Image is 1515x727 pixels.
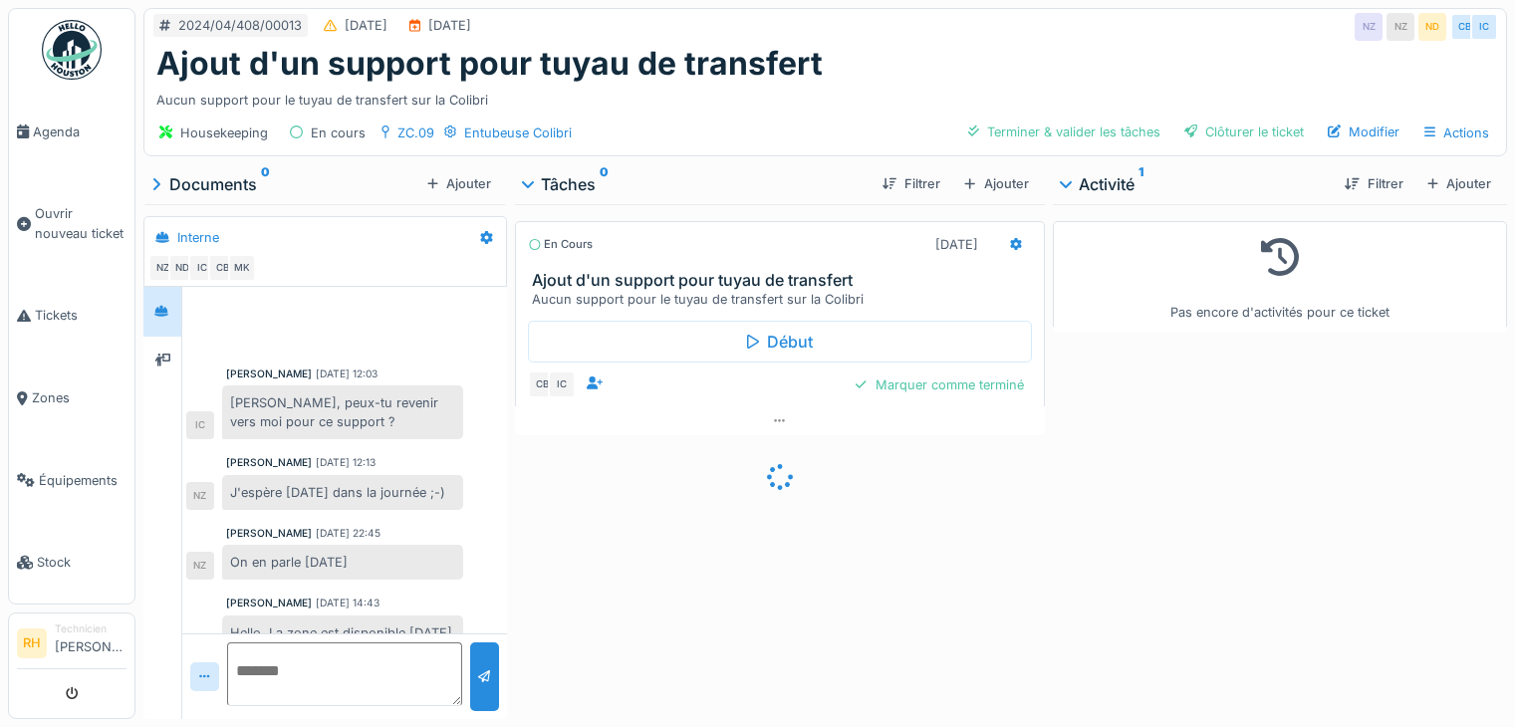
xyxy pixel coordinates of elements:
div: IC [188,254,216,282]
div: Marquer comme terminé [848,371,1031,398]
div: Aucun support pour le tuyau de transfert sur la Colibri [156,83,1494,110]
div: Activité [1061,172,1330,196]
a: Équipements [9,439,134,522]
h3: Ajout d'un support pour tuyau de transfert [532,271,1036,290]
div: NZ [148,254,176,282]
div: IC [186,411,214,439]
div: Documents [151,172,419,196]
span: Tickets [35,306,126,325]
span: Équipements [39,471,126,490]
a: Tickets [9,275,134,358]
div: Tâches [523,172,867,196]
div: Début [528,321,1032,363]
div: MK [228,254,256,282]
div: [PERSON_NAME] [226,596,312,610]
img: Badge_color-CXgf-gQk.svg [42,20,102,80]
div: [DATE] [935,235,978,254]
a: Ouvrir nouveau ticket [9,173,134,275]
div: CB [1450,13,1478,41]
div: Filtrer [875,170,948,197]
div: Ajouter [419,170,499,197]
h1: Ajout d'un support pour tuyau de transfert [156,45,823,83]
div: [DATE] [345,16,387,35]
div: [DATE] [428,16,471,35]
div: En cours [311,123,366,142]
div: Ajouter [1419,170,1499,197]
div: NZ [186,482,214,510]
div: [DATE] 12:13 [316,455,376,470]
div: Terminer & valider les tâches [960,119,1168,145]
div: NZ [1355,13,1383,41]
div: Housekeeping [180,123,268,142]
div: Filtrer [1337,170,1410,197]
div: En cours [528,236,593,253]
div: J'espère [DATE] dans la journée ;-) [222,475,463,510]
div: [DATE] 22:45 [316,526,380,541]
div: On en parle [DATE] [222,545,463,580]
div: [PERSON_NAME] [226,366,312,381]
div: ZC.09 [397,123,434,142]
sup: 0 [261,172,270,196]
li: RH [17,628,47,658]
a: Stock [9,522,134,605]
div: Actions [1415,119,1498,147]
div: IC [548,370,576,398]
div: [DATE] 12:03 [316,366,378,381]
span: Agenda [33,122,126,141]
span: Stock [37,553,126,572]
span: Ouvrir nouveau ticket [35,204,126,242]
li: [PERSON_NAME] [55,621,126,664]
div: NZ [1387,13,1414,41]
div: Clôturer le ticket [1176,119,1312,145]
div: Interne [177,228,219,247]
span: Zones [32,388,126,407]
div: Hello, La zone est disponible [DATE] matin (voir avec NCE ou MDR) [222,615,463,669]
div: Modifier [1320,119,1407,145]
div: CB [528,370,556,398]
a: RH Technicien[PERSON_NAME] [17,621,126,669]
a: Zones [9,357,134,439]
div: 2024/04/408/00013 [178,16,302,35]
div: CB [208,254,236,282]
div: [DATE] 14:43 [316,596,379,610]
div: [PERSON_NAME] [226,455,312,470]
div: Aucun support pour le tuyau de transfert sur la Colibri [532,290,1036,309]
div: IC [1470,13,1498,41]
div: [PERSON_NAME], peux-tu revenir vers moi pour ce support ? [222,385,463,439]
div: Ajouter [956,170,1036,197]
sup: 0 [600,172,609,196]
div: NZ [186,552,214,580]
div: Pas encore d'activités pour ce ticket [1066,230,1494,323]
div: ND [168,254,196,282]
sup: 1 [1138,172,1143,196]
div: Technicien [55,621,126,636]
a: Agenda [9,91,134,173]
div: ND [1418,13,1446,41]
div: Entubeuse Colibri [464,123,572,142]
div: [PERSON_NAME] [226,526,312,541]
